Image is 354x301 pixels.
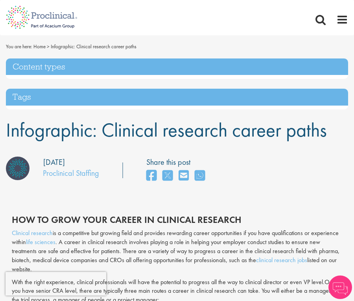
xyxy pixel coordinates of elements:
a: share on twitter [162,168,173,184]
p: is a competitive but growing field and provides rewarding career opportunities if you have qualif... [12,229,342,274]
span: Infographic: Clinical research career paths [6,117,327,142]
h3: Content types [6,58,348,75]
div: [DATE] [43,157,65,168]
img: Chatbot [328,275,352,299]
a: clinical research jobs [256,256,307,264]
a: life sciences [26,238,55,246]
span: Infographic: Clinical research career paths [51,43,136,50]
a: share on facebook [146,168,157,184]
h2: How to grow your career in clinical research [12,215,342,225]
h3: Tags [6,89,348,106]
a: share on email [179,168,189,184]
a: Proclinical Staffing [43,168,99,178]
a: share on whats app [195,168,205,184]
iframe: reCAPTCHA [6,272,106,296]
label: Share this post [146,157,209,168]
a: Clinical research [12,229,53,237]
img: Proclinical Staffing [6,157,29,180]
